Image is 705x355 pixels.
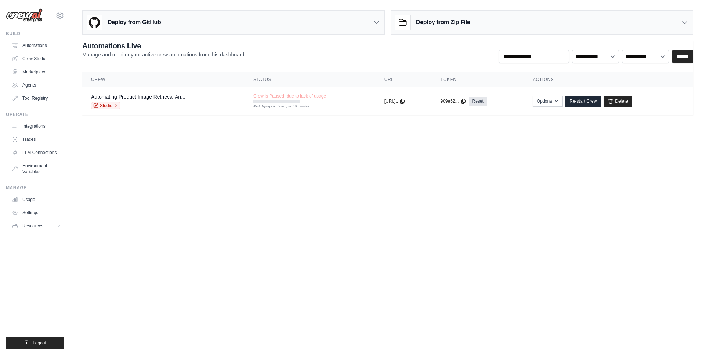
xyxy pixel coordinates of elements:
div: Manage [6,185,64,191]
h3: Deploy from Zip File [416,18,470,27]
a: Agents [9,79,64,91]
a: Crew Studio [9,53,64,65]
span: Crew is Paused, due to lack of usage [253,93,326,99]
th: URL [376,72,432,87]
button: Resources [9,220,64,232]
h3: Deploy from GitHub [108,18,161,27]
a: Automating Product Image Retrieval An... [91,94,185,100]
a: Marketplace [9,66,64,78]
a: Environment Variables [9,160,64,177]
a: LLM Connections [9,147,64,158]
h2: Automations Live [82,41,246,51]
button: Options [533,96,563,107]
th: Actions [524,72,693,87]
p: Manage and monitor your active crew automations from this dashboard. [82,51,246,58]
button: Logout [6,337,64,349]
a: Automations [9,40,64,51]
th: Token [431,72,524,87]
a: Reset [469,97,487,106]
img: GitHub Logo [87,15,102,30]
a: Studio [91,102,120,109]
img: Logo [6,8,43,22]
div: Operate [6,111,64,117]
a: Settings [9,207,64,219]
div: Build [6,31,64,37]
button: 909e62... [440,98,466,104]
span: Logout [33,340,46,346]
th: Crew [82,72,245,87]
a: Usage [9,194,64,205]
a: Delete [604,96,632,107]
a: Re-start Crew [565,96,601,107]
th: Status [245,72,376,87]
a: Tool Registry [9,92,64,104]
a: Traces [9,133,64,145]
a: Integrations [9,120,64,132]
span: Resources [22,223,43,229]
div: First deploy can take up to 10 minutes [253,104,300,109]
